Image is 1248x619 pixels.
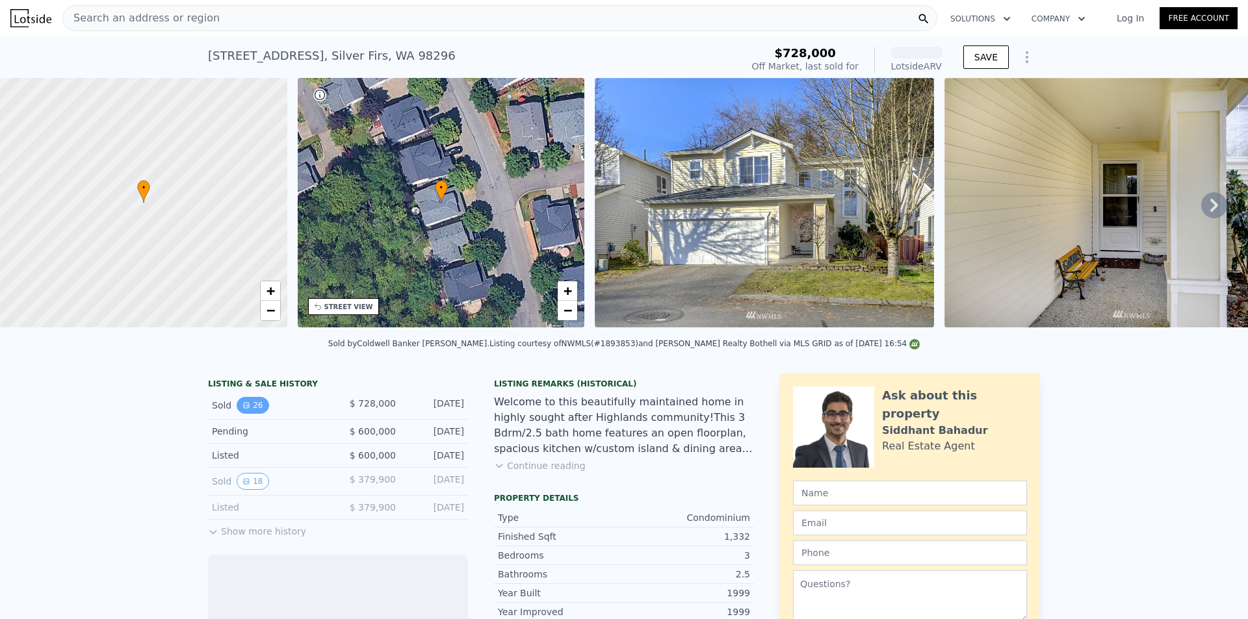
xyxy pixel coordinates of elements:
[498,568,624,581] div: Bathrooms
[558,281,577,301] a: Zoom in
[882,423,988,438] div: Siddhant Bahadur
[137,182,150,194] span: •
[940,7,1021,31] button: Solutions
[558,301,577,320] a: Zoom out
[882,386,1027,423] div: Ask about this property
[350,502,396,512] span: $ 379,900
[793,511,1027,535] input: Email
[494,459,586,472] button: Continue reading
[350,474,396,485] span: $ 379,900
[494,379,754,389] div: Listing Remarks (Historical)
[624,587,750,600] div: 1999
[963,45,1009,69] button: SAVE
[328,339,489,348] div: Sold by Coldwell Banker [PERSON_NAME] .
[1014,44,1040,70] button: Show Options
[266,283,274,299] span: +
[208,520,306,538] button: Show more history
[208,47,456,65] div: [STREET_ADDRESS] , Silver Firs , WA 98296
[624,530,750,543] div: 1,332
[564,283,572,299] span: +
[237,473,268,490] button: View historical data
[406,397,464,414] div: [DATE]
[498,605,624,618] div: Year Improved
[266,302,274,318] span: −
[890,60,942,73] div: Lotside ARV
[208,379,468,392] div: LISTING & SALE HISTORY
[1160,7,1238,29] a: Free Account
[350,426,396,436] span: $ 600,000
[489,339,920,348] div: Listing courtesy of NWMLS (#1893853) and [PERSON_NAME] Realty Bothell via MLS GRID as of [DATE] 1...
[261,281,280,301] a: Zoom in
[212,501,328,514] div: Listed
[406,425,464,438] div: [DATE]
[1101,12,1160,25] a: Log In
[1021,7,1096,31] button: Company
[624,605,750,618] div: 1999
[595,78,934,327] img: Sale: 128042733 Parcel: 103480343
[350,450,396,461] span: $ 600,000
[498,511,624,524] div: Type
[793,540,1027,565] input: Phone
[498,549,624,562] div: Bedrooms
[624,549,750,562] div: 3
[350,398,396,409] span: $ 728,000
[435,180,448,203] div: •
[435,182,448,194] span: •
[212,425,328,438] div: Pending
[261,301,280,320] a: Zoom out
[137,180,150,203] div: •
[624,568,750,581] div: 2.5
[564,302,572,318] span: −
[212,449,328,462] div: Listed
[324,302,373,312] div: STREET VIEW
[909,339,920,349] img: NWMLS Logo
[774,46,836,60] span: $728,000
[212,473,328,490] div: Sold
[406,449,464,462] div: [DATE]
[406,501,464,514] div: [DATE]
[494,493,754,503] div: Property details
[882,438,975,454] div: Real Estate Agent
[63,10,220,26] span: Search an address or region
[212,397,328,414] div: Sold
[498,530,624,543] div: Finished Sqft
[624,511,750,524] div: Condominium
[498,587,624,600] div: Year Built
[494,394,754,457] div: Welcome to this beautifully maintained home in highly sought after Highlands community!This 3 Bdr...
[406,473,464,490] div: [DATE]
[793,481,1027,505] input: Name
[752,60,859,73] div: Off Market, last sold for
[237,397,268,414] button: View historical data
[10,9,51,27] img: Lotside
